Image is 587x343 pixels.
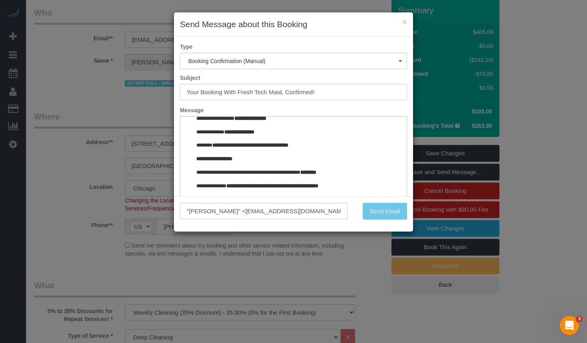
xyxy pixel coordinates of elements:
label: Message [174,106,413,114]
h3: Send Message about this Booking [180,18,407,30]
iframe: Rich Text Editor, editor1 [180,117,407,241]
label: Type [174,43,413,51]
input: Subject [180,84,407,100]
iframe: Intercom live chat [560,316,579,335]
span: Booking Confirmation (Manual) [188,58,399,64]
button: × [402,18,407,26]
button: Booking Confirmation (Manual) [180,53,407,69]
label: Subject [174,74,413,82]
span: 3 [576,316,583,322]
